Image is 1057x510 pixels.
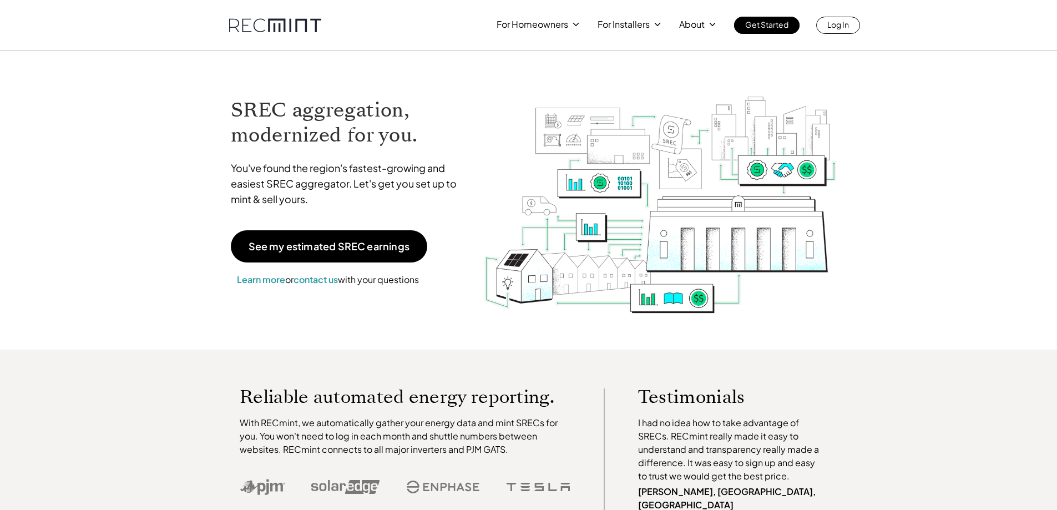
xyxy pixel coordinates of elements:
a: See my estimated SREC earnings [231,230,427,262]
a: Log In [816,17,860,34]
p: See my estimated SREC earnings [249,241,409,251]
p: Get Started [745,17,788,32]
p: You've found the region's fastest-growing and easiest SREC aggregator. Let's get you set up to mi... [231,160,467,207]
a: Get Started [734,17,800,34]
p: With RECmint, we automatically gather your energy data and mint SRECs for you. You won't need to ... [240,416,570,456]
p: Reliable automated energy reporting. [240,388,570,405]
h1: SREC aggregation, modernized for you. [231,98,467,148]
img: RECmint value cycle [483,67,837,316]
a: contact us [294,274,338,285]
a: Learn more [237,274,285,285]
p: Testimonials [638,388,803,405]
p: or with your questions [231,272,425,287]
p: About [679,17,705,32]
p: I had no idea how to take advantage of SRECs. RECmint really made it easy to understand and trans... [638,416,825,483]
p: Log In [827,17,849,32]
p: For Installers [598,17,650,32]
p: For Homeowners [497,17,568,32]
